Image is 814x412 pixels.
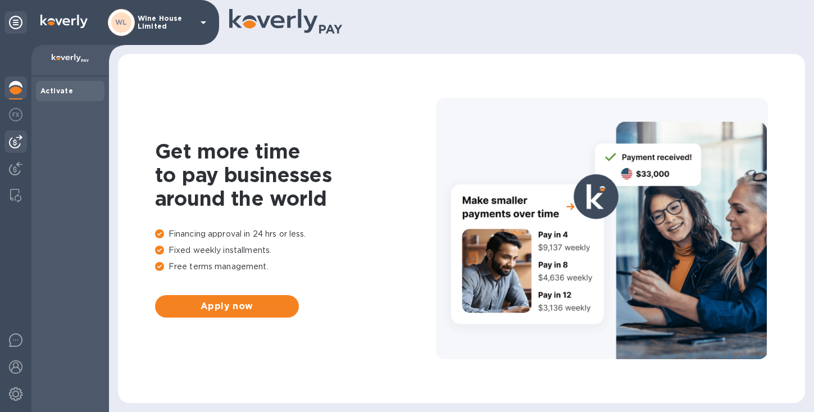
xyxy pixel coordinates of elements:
[155,139,436,210] h1: Get more time to pay businesses around the world
[40,87,73,95] b: Activate
[4,11,27,34] div: Unpin categories
[155,295,299,318] button: Apply now
[40,15,88,28] img: Logo
[155,261,436,273] p: Free terms management.
[155,228,436,240] p: Financing approval in 24 hrs or less.
[164,300,290,313] span: Apply now
[155,245,436,256] p: Fixed weekly installments.
[138,15,194,30] p: Wine House Limited
[9,108,22,121] img: Foreign exchange
[115,18,128,26] b: WL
